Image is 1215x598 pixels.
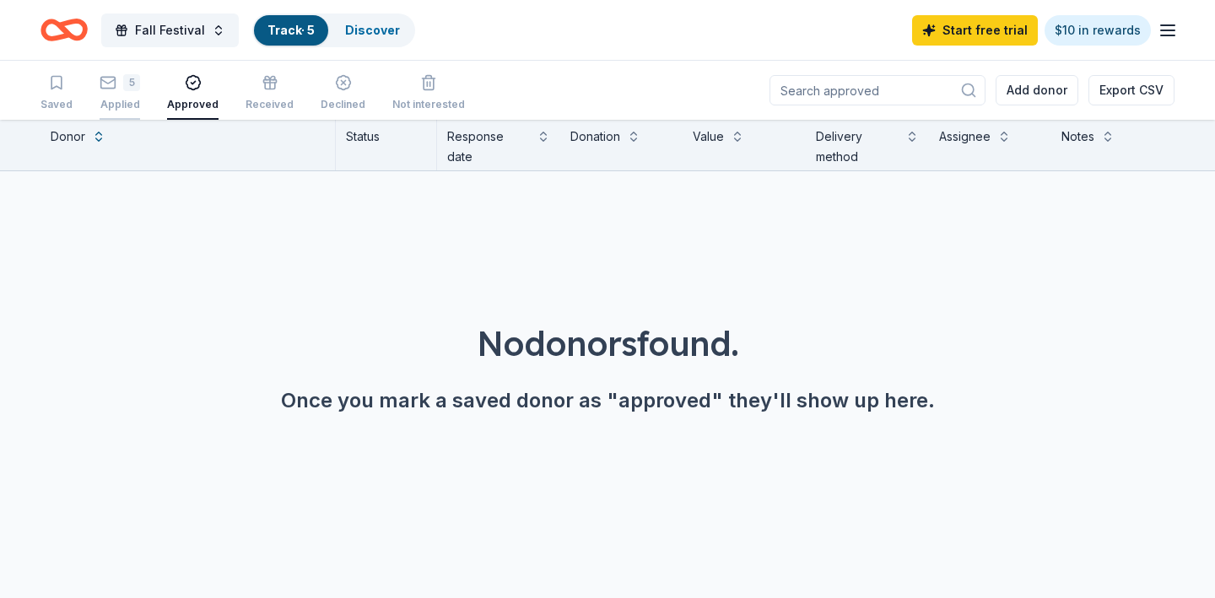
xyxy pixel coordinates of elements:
div: Notes [1061,127,1094,147]
button: Fall Festival [101,13,239,47]
button: Add donor [996,75,1078,105]
div: Saved [40,98,73,111]
button: Saved [40,67,73,120]
div: Applied [100,98,140,111]
a: Start free trial [912,15,1038,46]
button: 5Applied [100,67,140,120]
div: Declined [321,98,365,111]
div: Received [246,98,294,111]
div: No donors found. [40,320,1174,367]
button: Track· 5Discover [252,13,415,47]
div: Not interested [392,98,465,111]
button: Approved [167,67,219,120]
input: Search approved [769,75,985,105]
div: 5 [123,74,140,91]
a: Home [40,10,88,50]
div: Response date [447,127,530,167]
div: Value [693,127,724,147]
div: Assignee [939,127,991,147]
div: Once you mark a saved donor as "approved" they'll show up here. [40,387,1174,414]
div: Delivery method [816,127,899,167]
button: Declined [321,67,365,120]
a: Discover [345,23,400,37]
div: Status [336,120,437,170]
div: Donor [51,127,85,147]
div: Approved [167,98,219,111]
button: Not interested [392,67,465,120]
a: $10 in rewards [1045,15,1151,46]
button: Received [246,67,294,120]
div: Donation [570,127,620,147]
a: Track· 5 [267,23,315,37]
button: Export CSV [1088,75,1174,105]
span: Fall Festival [135,20,205,40]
